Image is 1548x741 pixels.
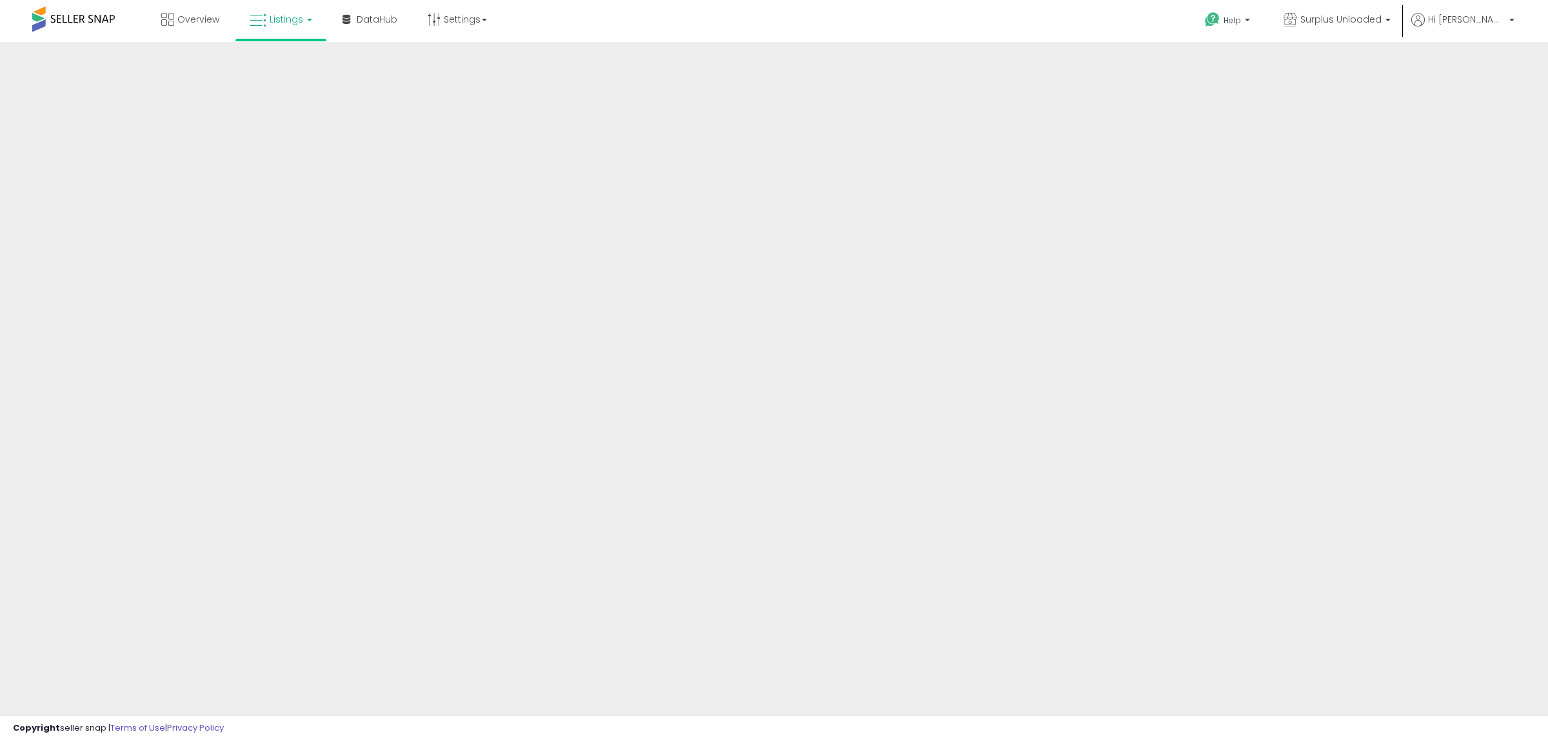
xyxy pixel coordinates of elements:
[177,13,219,26] span: Overview
[1224,15,1241,26] span: Help
[270,13,303,26] span: Listings
[1195,2,1263,42] a: Help
[357,13,397,26] span: DataHub
[1204,12,1220,28] i: Get Help
[1411,13,1514,42] a: Hi [PERSON_NAME]
[1300,13,1382,26] span: Surplus Unloaded
[1428,13,1505,26] span: Hi [PERSON_NAME]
